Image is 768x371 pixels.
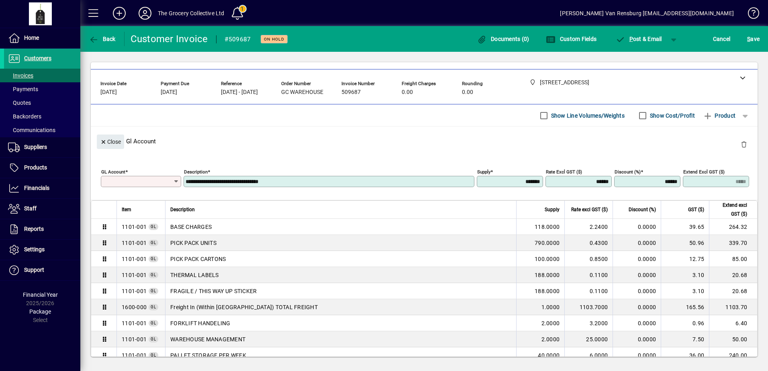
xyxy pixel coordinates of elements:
td: 50.96 [661,235,709,251]
span: Back [89,36,116,42]
span: PALLET STORAGE PER WEEK [170,351,246,359]
span: 790.0000 [535,239,560,247]
span: Payments [8,86,38,92]
span: Freight In (Within NZ) [122,303,147,311]
span: Warehousing [122,255,147,263]
a: Support [4,260,80,280]
app-page-header-button: Delete [734,141,754,148]
span: [DATE] [161,89,177,96]
td: 20.68 [709,283,757,299]
span: 0.00 [402,89,413,96]
span: Warehousing [122,239,147,247]
span: Financial Year [23,291,58,298]
button: Close [97,135,124,149]
span: Financials [24,185,49,191]
app-page-header-button: Back [80,32,125,46]
span: Products [24,164,47,171]
span: FRAGILE / THIS WAY UP STICKER [170,287,257,295]
td: 0.0000 [613,283,661,299]
span: ave [747,33,760,45]
a: Invoices [4,69,80,82]
td: 264.32 [709,219,757,235]
div: 1103.7000 [570,303,608,311]
span: 100.0000 [535,255,560,263]
span: 40.0000 [538,351,560,359]
div: #509687 [225,33,251,46]
button: Profile [132,6,158,20]
span: 188.0000 [535,287,560,295]
td: 0.0000 [613,251,661,267]
mat-label: Supply [477,169,490,175]
a: Home [4,28,80,48]
span: FORKLIFT HANDELING [170,319,231,327]
button: Post & Email [611,32,666,46]
span: GL [151,337,156,341]
span: ost & Email [615,36,662,42]
span: Staff [24,205,37,212]
span: On hold [264,37,284,42]
span: 2.0000 [541,335,560,343]
button: Cancel [711,32,733,46]
a: Staff [4,199,80,219]
div: 0.4300 [570,239,608,247]
span: PICK PACK CARTONS [170,255,226,263]
span: Warehousing [122,319,147,327]
span: Discount (%) [629,205,656,214]
span: GL [151,224,156,229]
app-page-header-button: Close [95,138,126,145]
button: Delete [734,135,754,154]
span: GL [151,305,156,309]
span: Extend excl GST ($) [714,201,747,218]
mat-label: Description [184,169,208,175]
span: GC WAREHOUSE [281,89,323,96]
span: Invoices [8,72,33,79]
span: Warehousing [122,223,147,231]
td: 3.10 [661,267,709,283]
td: 12.75 [661,251,709,267]
span: BASE CHARGES [170,223,212,231]
span: Settings [24,246,45,253]
td: 39.65 [661,219,709,235]
mat-label: Rate excl GST ($) [546,169,582,175]
span: GL [151,289,156,293]
span: GL [151,321,156,325]
div: The Grocery Collective Ltd [158,7,225,20]
div: [PERSON_NAME] Van Rensburg [EMAIL_ADDRESS][DOMAIN_NAME] [560,7,734,20]
td: 36.00 [661,347,709,363]
button: Add [106,6,132,20]
mat-label: GL Account [101,169,125,175]
a: Suppliers [4,137,80,157]
span: Product [703,109,735,122]
span: 509687 [341,89,361,96]
div: 6.0000 [570,351,608,359]
td: 0.0000 [613,219,661,235]
span: Documents (0) [477,36,529,42]
span: GL [151,353,156,357]
div: 0.1100 [570,271,608,279]
a: Payments [4,82,80,96]
a: Communications [4,123,80,137]
span: 1.0000 [541,303,560,311]
span: GL [151,273,156,277]
span: 2.0000 [541,319,560,327]
label: Show Cost/Profit [648,112,695,120]
td: 0.0000 [613,315,661,331]
span: Cancel [713,33,731,45]
span: Freight In (Within [GEOGRAPHIC_DATA]) TOTAL FREIGHT [170,303,318,311]
span: Suppliers [24,144,47,150]
td: 85.00 [709,251,757,267]
span: S [747,36,750,42]
span: [DATE] [100,89,117,96]
td: 7.50 [661,331,709,347]
td: 0.96 [661,315,709,331]
span: 118.0000 [535,223,560,231]
span: Package [29,308,51,315]
td: 0.0000 [613,331,661,347]
a: Backorders [4,110,80,123]
td: 0.0000 [613,347,661,363]
button: Documents (0) [475,32,531,46]
span: Backorders [8,113,41,120]
span: Warehousing [122,335,147,343]
a: Knowledge Base [742,2,758,28]
a: Products [4,158,80,178]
